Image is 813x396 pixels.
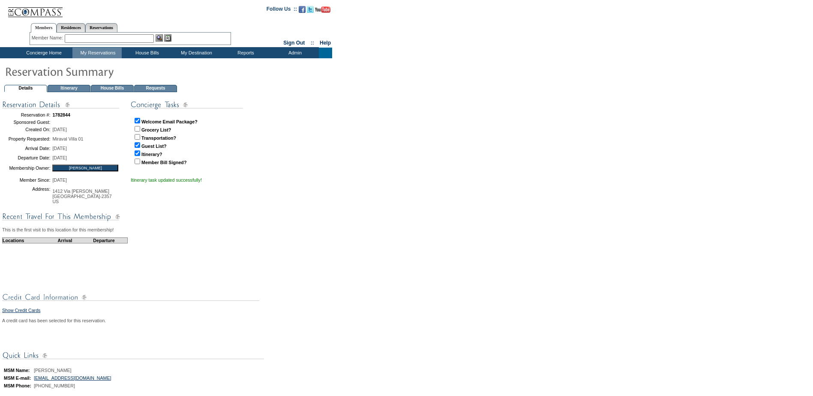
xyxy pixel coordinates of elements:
img: subTtlConQuickLinks.gif [2,350,264,361]
span: [DATE] [52,177,67,183]
b: MSM Phone: [4,383,31,388]
td: My Reservations [72,48,122,58]
span: :: [311,40,314,46]
td: House Bills [91,85,134,92]
b: MSM Name: [4,368,30,373]
td: Requests [134,85,177,92]
a: Show Credit Cards [2,308,40,313]
strong: Welcome Email [141,119,175,124]
span: 1412 Via [PERSON_NAME] [GEOGRAPHIC_DATA]-2357 US [52,189,111,204]
img: Subscribe to our YouTube Channel [315,6,330,13]
span: Miraval Villa 01 [52,136,83,141]
td: Address: [2,186,50,206]
span: [PERSON_NAME] [34,368,72,373]
a: Become our fan on Facebook [299,9,306,14]
td: Follow Us :: [267,5,297,15]
span: This is the first visit to this location for this membership! [2,227,114,232]
a: Residences [57,23,85,32]
strong: Guest List? [141,144,167,149]
div: A credit card has been selected for this reservation. [2,318,263,323]
td: Departure [81,237,128,243]
span: [DATE] [52,146,67,151]
td: Reservation #: [2,110,50,120]
img: Reservations [164,34,171,42]
a: Help [320,40,331,46]
img: subTtlConResDetails.gif [2,99,120,110]
img: subTtlConRecTravel.gif [2,211,120,222]
td: Created On: [2,125,50,134]
strong: Itinerary? [141,152,162,157]
img: Follow us on Twitter [307,6,314,13]
td: Reports [220,48,270,58]
td: Locations [3,237,50,243]
div: Itinerary task updated successfully! [131,177,263,183]
td: Arrival Date: [2,144,50,153]
td: House Bills [122,48,171,58]
a: Follow us on Twitter [307,9,314,14]
div: Member Name: [32,34,65,42]
img: View [156,34,163,42]
input: [PERSON_NAME] [52,165,118,171]
strong: Transportation? [141,135,176,141]
span: [PHONE_NUMBER] [34,383,75,388]
td: Admin [270,48,319,58]
strong: Grocery List? [141,127,171,132]
td: Sponsored Guest: [2,120,50,125]
strong: Member Bill Signed? [141,160,186,165]
a: Sign Out [283,40,305,46]
a: [EMAIL_ADDRESS][DOMAIN_NAME] [34,375,111,381]
td: My Destination [171,48,220,58]
td: Details [4,85,47,92]
td: Departure Date: [2,153,50,162]
a: Reservations [85,23,117,32]
b: MSM E-mail: [4,375,31,381]
td: Member Since: [2,174,50,186]
img: subTtlConTasks.gif [131,99,243,110]
img: Become our fan on Facebook [299,6,306,13]
td: Property Requested: [2,134,50,144]
a: Subscribe to our YouTube Channel [315,9,330,14]
td: Concierge Home [14,48,72,58]
td: Itinerary [48,85,90,92]
strong: Package? [176,119,198,124]
span: [DATE] [52,155,67,160]
td: Membership Owner: [2,162,50,174]
span: [DATE] [52,127,67,132]
img: pgTtlResSummary.gif [5,63,176,80]
td: Arrival [49,237,81,243]
img: subTtlCreditCard.gif [2,292,259,303]
a: Members [31,23,57,33]
span: 1782844 [52,112,70,117]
